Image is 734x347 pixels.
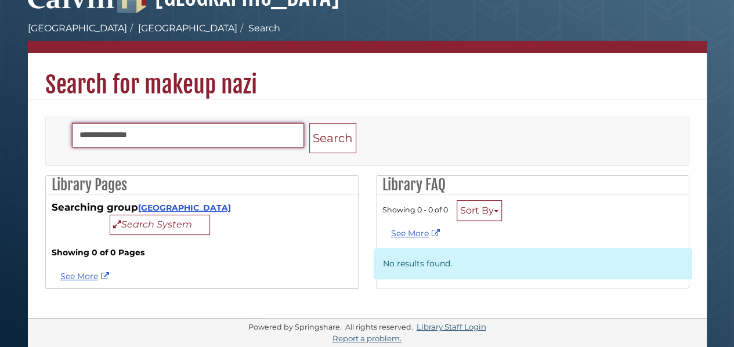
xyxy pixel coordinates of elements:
div: All rights reserved. [344,323,415,331]
p: No results found. [374,248,692,279]
li: Search [237,21,280,35]
button: Search System [110,215,210,235]
strong: Showing 0 of 0 Pages [52,247,352,259]
h2: Library Pages [46,176,358,194]
span: Showing 0 - 0 of 0 [382,205,448,214]
a: See more makeup nazi results [60,271,112,281]
a: See More [391,228,443,238]
a: [GEOGRAPHIC_DATA] [28,23,127,34]
button: Search [309,123,356,154]
a: Library Staff Login [417,322,486,331]
div: Searching group [52,200,352,235]
div: Powered by Springshare. [247,323,344,331]
button: Sort By [457,200,502,221]
h1: Search for makeup nazi [28,53,707,99]
h2: Library FAQ [377,176,689,194]
a: [GEOGRAPHIC_DATA] [138,203,231,213]
a: [GEOGRAPHIC_DATA] [138,23,237,34]
nav: breadcrumb [28,21,707,53]
a: Report a problem. [332,334,402,343]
